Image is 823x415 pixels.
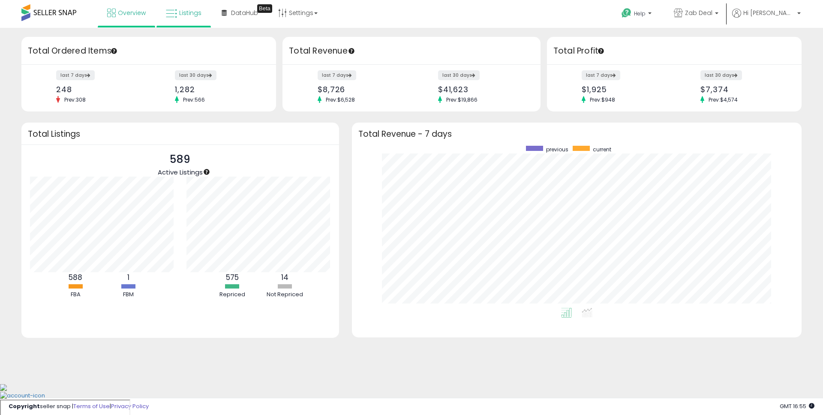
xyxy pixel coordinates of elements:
[175,85,261,94] div: 1,282
[179,9,201,17] span: Listings
[226,272,239,283] b: 575
[704,96,742,103] span: Prev: $4,574
[231,9,258,17] span: DataHub
[358,131,795,137] h3: Total Revenue - 7 days
[546,146,568,153] span: previous
[348,47,355,55] div: Tooltip anchor
[289,45,534,57] h3: Total Revenue
[621,8,632,18] i: Get Help
[207,291,258,299] div: Repriced
[175,70,216,80] label: last 30 days
[56,85,142,94] div: 248
[582,70,620,80] label: last 7 days
[60,96,90,103] span: Prev: 308
[69,272,82,283] b: 588
[593,146,611,153] span: current
[634,10,646,17] span: Help
[615,1,660,28] a: Help
[732,9,801,28] a: Hi [PERSON_NAME]
[597,47,605,55] div: Tooltip anchor
[110,47,118,55] div: Tooltip anchor
[102,291,154,299] div: FBM
[438,85,526,94] div: $41,623
[442,96,482,103] span: Prev: $19,866
[700,70,742,80] label: last 30 days
[50,291,101,299] div: FBA
[56,70,95,80] label: last 7 days
[281,272,288,283] b: 14
[582,85,668,94] div: $1,925
[158,168,203,177] span: Active Listings
[700,85,787,94] div: $7,374
[28,45,270,57] h3: Total Ordered Items
[259,291,311,299] div: Not Repriced
[438,70,480,80] label: last 30 days
[318,70,356,80] label: last 7 days
[685,9,712,17] span: Zab Deal
[321,96,359,103] span: Prev: $6,528
[257,4,272,13] div: Tooltip anchor
[553,45,795,57] h3: Total Profit
[28,131,333,137] h3: Total Listings
[586,96,619,103] span: Prev: $948
[743,9,795,17] span: Hi [PERSON_NAME]
[158,151,203,168] p: 589
[118,9,146,17] span: Overview
[127,272,129,283] b: 1
[203,168,210,176] div: Tooltip anchor
[318,85,405,94] div: $8,726
[179,96,209,103] span: Prev: 566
